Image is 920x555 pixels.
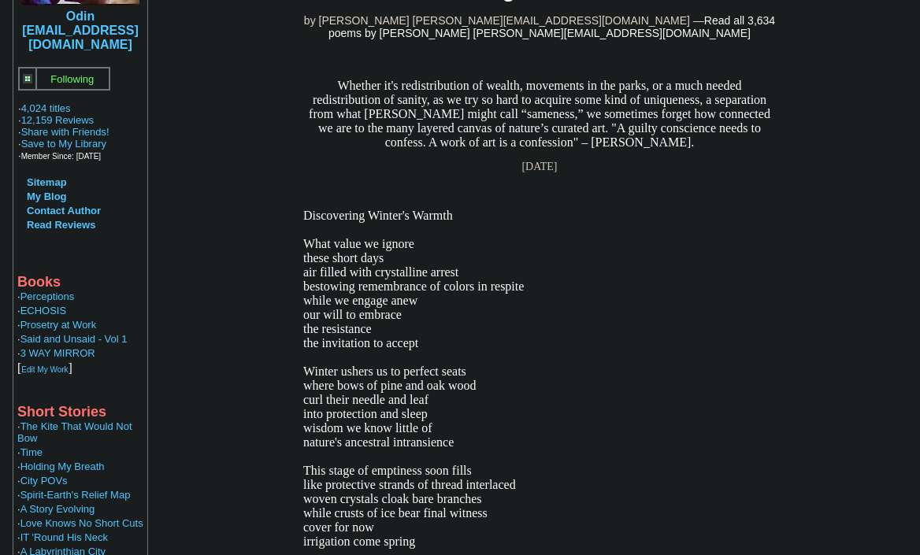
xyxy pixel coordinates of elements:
[18,102,109,161] font: · ·
[17,475,68,487] font: ·
[17,316,18,319] img: shim.gif
[20,489,131,501] a: Spirit-Earth's Relief Map
[21,126,109,138] a: Share with Friends!
[27,191,67,202] a: My Blog
[17,347,95,359] font: ·
[17,458,18,461] img: shim.gif
[20,475,68,487] a: City POVs
[20,290,75,302] a: Perceptions
[17,472,18,475] img: shim.gif
[17,290,74,302] font: ·
[21,138,106,150] a: Save to My Library
[17,420,132,444] font: ·
[17,274,61,290] b: Books
[20,333,128,345] a: Said and Unsaid - Vol 1
[17,501,18,503] img: shim.gif
[17,404,106,420] b: Short Stories
[27,219,95,231] a: Read Reviews
[17,444,18,446] img: shim.gif
[23,74,32,83] img: gc.jpg
[20,461,105,472] a: Holding My Breath
[21,365,68,374] font: Edit My Work
[17,359,18,361] img: shim.gif
[303,161,776,173] p: [DATE]
[17,345,18,347] img: shim.gif
[21,361,68,375] a: Edit My Work
[17,503,95,515] font: ·
[17,515,18,517] img: shim.gif
[17,331,18,333] img: shim.gif
[328,14,775,39] a: Read all 3,634 poems by [PERSON_NAME] [PERSON_NAME][EMAIL_ADDRESS][DOMAIN_NAME]
[17,487,18,489] img: shim.gif
[20,319,97,331] a: Prosetry at Work
[17,305,66,316] font: ·
[21,152,102,161] font: Member Since: [DATE]
[18,126,109,161] font: · · ·
[21,114,95,126] a: 12,159 Reviews
[17,529,18,531] img: shim.gif
[17,319,96,331] font: ·
[20,517,143,529] a: Love Knows No Short Cuts
[17,543,18,546] img: shim.gif
[17,531,108,543] font: ·
[17,420,132,444] a: The Kite That Would Not Bow
[20,305,67,316] a: ECHOSIS
[303,14,776,39] p: by [PERSON_NAME] [PERSON_NAME][EMAIL_ADDRESS][DOMAIN_NAME] —
[27,176,67,188] a: Sitemap
[21,102,71,114] a: 4,024 titles
[20,503,95,515] a: A Story Evolving
[17,489,130,501] font: ·
[17,461,105,472] font: ·
[50,72,94,85] a: Following
[22,9,139,51] a: Odin [EMAIL_ADDRESS][DOMAIN_NAME]
[17,302,18,305] img: shim.gif
[17,517,143,529] font: ·
[20,446,43,458] a: Time
[20,531,108,543] a: IT 'Round His Neck
[50,73,94,85] font: Following
[17,446,43,458] font: ·
[17,333,128,345] font: ·
[20,347,95,359] a: 3 WAY MIRROR
[27,205,101,216] a: Contact Author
